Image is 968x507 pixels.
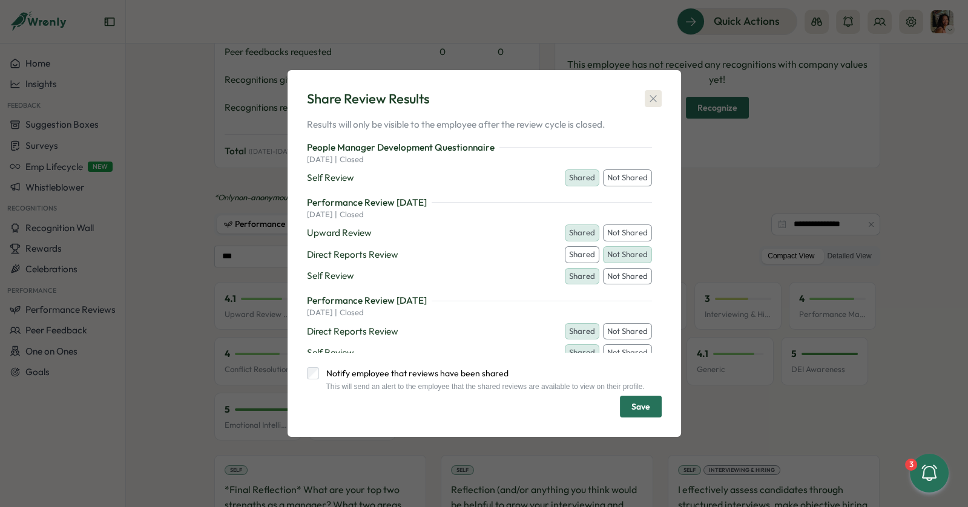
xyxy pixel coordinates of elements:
[319,382,645,391] div: This will send an alert to the employee that the shared reviews are available to view on their pr...
[307,269,354,283] p: Self Review
[603,224,652,241] button: Not Shared
[307,90,429,108] div: Share Review Results
[307,294,427,307] p: Performance Review [DATE]
[910,454,949,492] button: 3
[319,367,645,379] label: Notify employee that reviews have been shared
[307,141,495,154] p: People Manager Development Questionnaire
[565,224,599,241] button: Shared
[307,346,354,359] p: Self Review
[631,396,650,417] span: Save
[603,344,652,361] button: Not Shared
[307,307,332,318] p: [DATE]
[603,268,652,285] button: Not Shared
[340,209,364,220] p: closed
[565,323,599,340] button: Shared
[335,209,337,220] p: |
[620,396,662,417] button: Save
[603,323,652,340] button: Not Shared
[340,154,364,165] p: closed
[335,307,337,318] p: |
[307,209,332,220] p: [DATE]
[905,459,917,471] div: 3
[565,169,599,186] button: Shared
[335,154,337,165] p: |
[307,248,398,261] p: Direct Reports Review
[307,226,372,240] p: Upward Review
[603,169,652,186] button: Not Shared
[565,344,599,361] button: Shared
[565,246,599,263] button: Shared
[565,268,599,285] button: Shared
[307,118,662,131] p: Results will only be visible to the employee after the review cycle is closed.
[307,171,354,185] p: Self Review
[307,154,332,165] p: [DATE]
[603,246,652,263] button: Not Shared
[307,325,398,338] p: Direct Reports Review
[340,307,364,318] p: closed
[307,196,427,209] p: Performance Review [DATE]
